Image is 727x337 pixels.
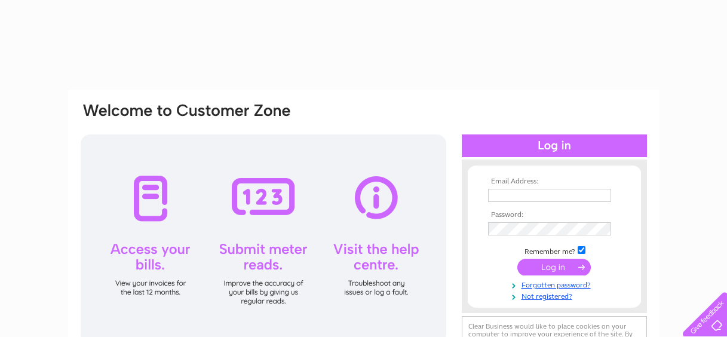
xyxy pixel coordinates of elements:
[485,211,624,219] th: Password:
[488,278,624,290] a: Forgotten password?
[488,290,624,301] a: Not registered?
[485,177,624,186] th: Email Address:
[517,259,591,275] input: Submit
[485,244,624,256] td: Remember me?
